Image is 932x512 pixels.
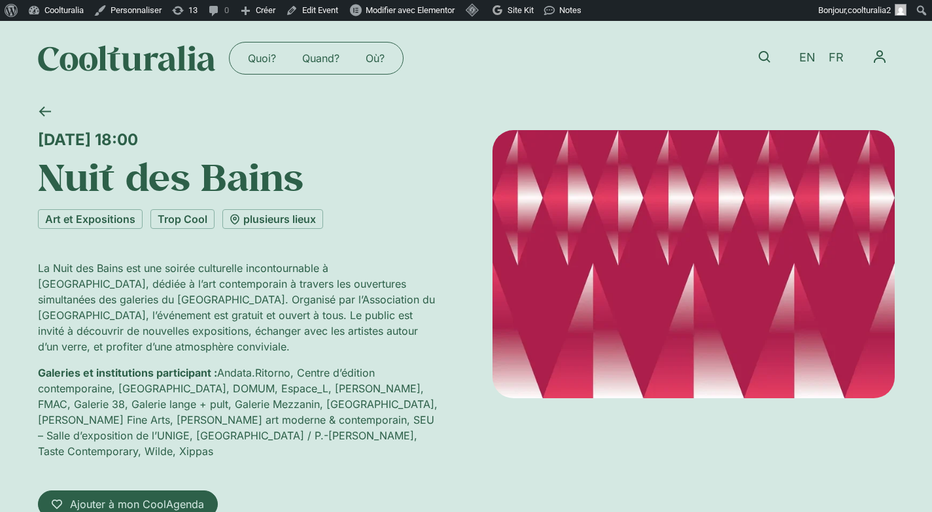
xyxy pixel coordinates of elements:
span: Ajouter à mon CoolAgenda [70,496,204,512]
p: La Nuit des Bains est une soirée culturelle incontournable à [GEOGRAPHIC_DATA], dédiée à l’art co... [38,260,440,354]
a: EN [793,48,822,67]
span: FR [829,51,844,65]
button: Permuter le menu [865,42,895,72]
a: Quoi? [235,48,289,69]
a: Où? [353,48,398,69]
strong: Galeries et institutions participant : [38,366,217,379]
div: [DATE] 18:00 [38,130,440,149]
span: coolturalia2 [848,5,891,15]
a: FR [822,48,850,67]
nav: Menu [865,42,895,72]
nav: Menu [235,48,398,69]
h1: Nuit des Bains [38,154,440,199]
span: Modifier avec Elementor [366,5,455,15]
a: Trop Cool [150,209,215,229]
a: Art et Expositions [38,209,143,229]
p: Andata.Ritorno, Centre d’édition contemporaine, [GEOGRAPHIC_DATA], DOMUM, Espace_L, [PERSON_NAME]... [38,365,440,459]
span: EN [799,51,816,65]
a: Quand? [289,48,353,69]
span: Site Kit [508,5,534,15]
